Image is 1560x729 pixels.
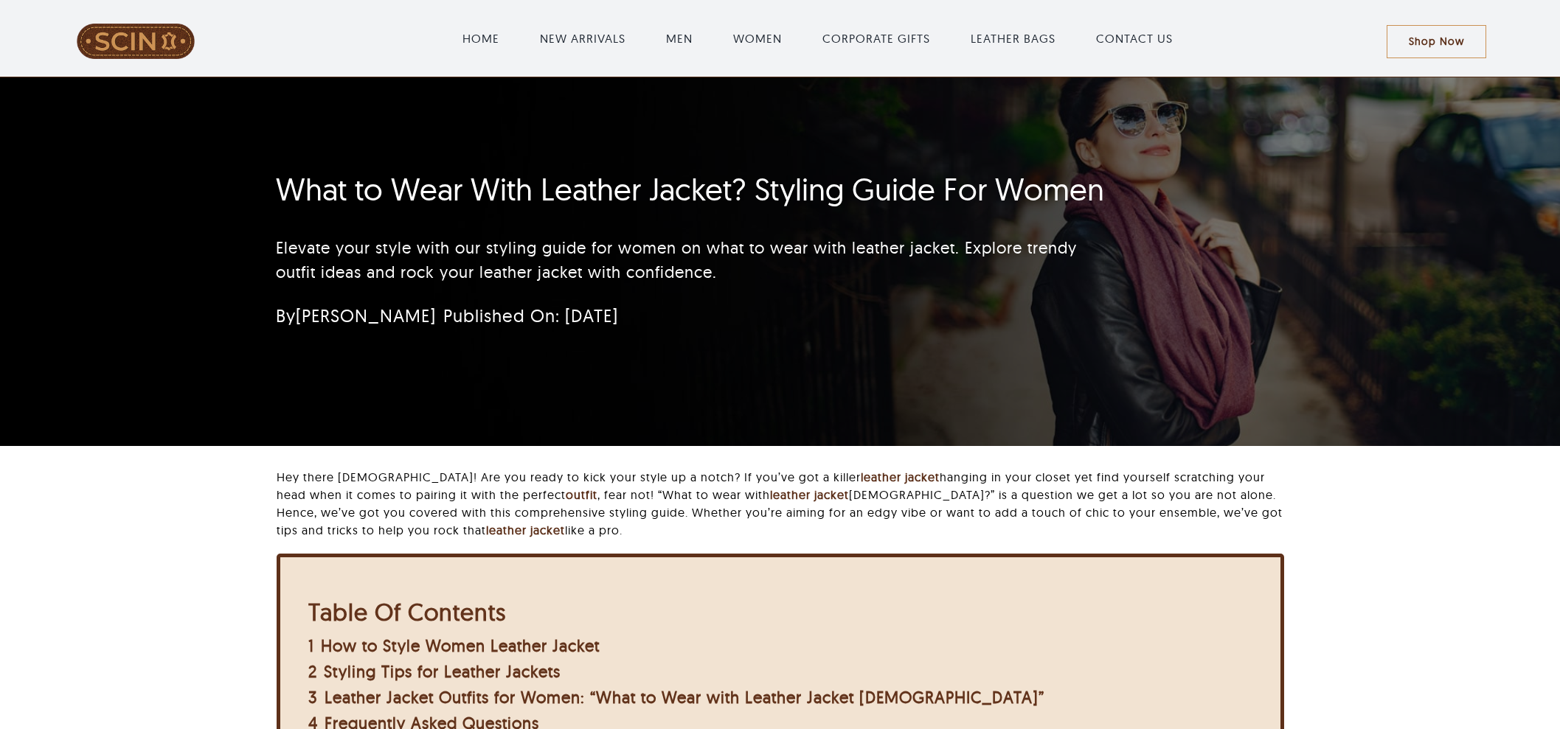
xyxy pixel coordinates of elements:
[308,635,314,656] span: 1
[308,597,506,627] b: Table Of Contents
[249,15,1386,62] nav: Main Menu
[308,687,318,708] span: 3
[276,171,1109,208] h1: What to Wear With Leather Jacket? Styling Guide For Women
[733,29,782,47] a: WOMEN
[325,687,1044,708] span: Leather Jacket Outfits for Women: “What to Wear with Leather Jacket [DEMOGRAPHIC_DATA]”
[770,487,849,502] a: leather jacket
[540,29,625,47] a: NEW ARRIVALS
[566,487,597,502] a: outfit
[277,468,1284,539] p: Hey there [DEMOGRAPHIC_DATA]! Are you ready to kick your style up a notch? If you’ve got a killer...
[276,236,1109,285] p: Elevate your style with our styling guide for women on what to wear with leather jacket. Explore ...
[443,304,618,327] span: Published On: [DATE]
[308,661,561,682] a: 2 Styling Tips for Leather Jackets
[321,635,600,656] span: How to Style Women Leather Jacket
[276,304,436,327] span: By
[666,29,693,47] a: MEN
[1096,29,1173,47] a: CONTACT US
[296,304,436,327] a: [PERSON_NAME]
[308,661,317,682] span: 2
[861,470,940,484] a: leather jacket
[486,523,565,537] a: leather jacket
[308,687,1044,708] a: 3 Leather Jacket Outfits for Women: “What to Wear with Leather Jacket [DEMOGRAPHIC_DATA]”
[462,29,499,47] a: HOME
[308,635,600,656] a: 1 How to Style Women Leather Jacket
[822,29,930,47] a: CORPORATE GIFTS
[971,29,1055,47] a: LEATHER BAGS
[324,661,561,682] span: Styling Tips for Leather Jackets
[1387,25,1486,58] a: Shop Now
[1409,35,1464,48] span: Shop Now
